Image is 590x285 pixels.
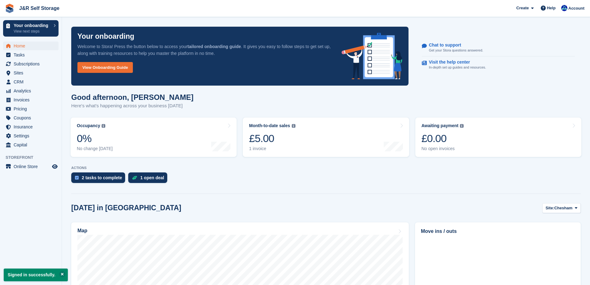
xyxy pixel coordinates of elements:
a: menu [3,69,59,77]
span: Subscriptions [14,60,51,68]
img: icon-info-grey-7440780725fd019a000dd9b08b2336e03edf1995a4989e88bcd33f0948082b44.svg [460,124,464,128]
img: deal-1b604bf984904fb50ccaf53a9ad4b4a5d6e5aea283cecdc64d6e3604feb123c2.svg [132,176,137,180]
p: Signed in successfully. [4,269,68,281]
h2: Move ins / outs [421,228,575,235]
div: No change [DATE] [77,146,113,151]
span: Help [547,5,556,11]
span: Capital [14,140,51,149]
a: J&R Self Storage [17,3,62,13]
button: Site: Chesham [542,203,581,213]
div: 0% [77,132,113,145]
a: 2 tasks to complete [71,172,128,186]
a: menu [3,114,59,122]
span: Storefront [6,154,62,161]
p: Welcome to Stora! Press the button below to access your . It gives you easy to follow steps to ge... [77,43,332,57]
a: menu [3,162,59,171]
a: Awaiting payment £0.00 No open invoices [415,118,581,157]
a: Visit the help center In-depth set up guides and resources. [422,56,575,73]
a: menu [3,96,59,104]
span: Home [14,42,51,50]
span: Sites [14,69,51,77]
span: Tasks [14,51,51,59]
img: task-75834270c22a3079a89374b754ae025e5fb1db73e45f91037f5363f120a921f8.svg [75,176,79,180]
a: menu [3,51,59,59]
a: View Onboarding Guide [77,62,133,73]
div: 1 invoice [249,146,295,151]
a: Occupancy 0% No change [DATE] [71,118,237,157]
a: Preview store [51,163,59,170]
div: 1 open deal [140,175,164,180]
p: ACTIONS [71,166,581,170]
img: icon-info-grey-7440780725fd019a000dd9b08b2336e03edf1995a4989e88bcd33f0948082b44.svg [102,124,105,128]
a: menu [3,140,59,149]
img: onboarding-info-6c161a55d2c0e0a8cae90662b2fe09162a5109e8cc188191df67fb4f79e88e88.svg [342,33,402,79]
a: menu [3,42,59,50]
p: Visit the help center [429,60,481,65]
a: Month-to-date sales £5.00 1 invoice [243,118,409,157]
p: Your onboarding [14,23,50,28]
a: menu [3,87,59,95]
span: Invoices [14,96,51,104]
a: menu [3,78,59,86]
p: In-depth set up guides and resources. [429,65,486,70]
p: Get your Stora questions answered. [429,48,483,53]
span: Pricing [14,105,51,113]
div: £5.00 [249,132,295,145]
a: menu [3,131,59,140]
img: stora-icon-8386f47178a22dfd0bd8f6a31ec36ba5ce8667c1dd55bd0f319d3a0aa187defe.svg [5,4,14,13]
span: Analytics [14,87,51,95]
span: Settings [14,131,51,140]
p: Chat to support [429,42,478,48]
p: View next steps [14,29,50,34]
div: £0.00 [422,132,464,145]
span: Coupons [14,114,51,122]
a: 1 open deal [128,172,170,186]
div: Occupancy [77,123,100,128]
span: Insurance [14,122,51,131]
p: Your onboarding [77,33,134,40]
div: Month-to-date sales [249,123,290,128]
a: Your onboarding View next steps [3,20,59,37]
strong: tailored onboarding guide [187,44,241,49]
h2: Map [77,228,87,234]
a: menu [3,60,59,68]
h1: Good afternoon, [PERSON_NAME] [71,93,194,101]
span: Online Store [14,162,51,171]
a: Chat to support Get your Stora questions answered. [422,39,575,56]
div: Awaiting payment [422,123,459,128]
p: Here's what's happening across your business [DATE] [71,102,194,109]
a: menu [3,122,59,131]
div: No open invoices [422,146,464,151]
img: icon-info-grey-7440780725fd019a000dd9b08b2336e03edf1995a4989e88bcd33f0948082b44.svg [292,124,295,128]
h2: [DATE] in [GEOGRAPHIC_DATA] [71,204,181,212]
span: CRM [14,78,51,86]
span: Site: [546,205,554,211]
span: Create [516,5,529,11]
img: Steve Revell [561,5,567,11]
span: Account [568,5,584,11]
div: 2 tasks to complete [82,175,122,180]
a: menu [3,105,59,113]
span: Chesham [554,205,573,211]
